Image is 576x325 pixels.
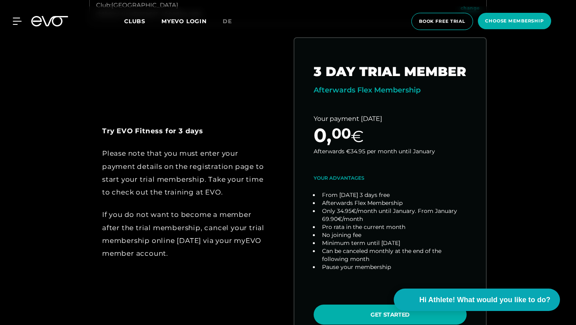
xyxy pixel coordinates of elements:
[102,147,270,199] div: Please note that you must enter your payment details on the registration page to start your trial...
[102,208,270,260] div: If you do not want to become a member after the trial membership, cancel your trial membership on...
[102,127,203,135] strong: Try EVO Fitness for 3 days
[223,18,232,25] span: de
[161,18,207,25] a: MYEVO LOGIN
[475,13,554,30] a: choose membership
[124,18,145,25] span: Clubs
[223,17,242,26] a: de
[419,295,550,305] span: Hi Athlete! What would you like to do?
[124,17,161,25] a: Clubs
[485,18,544,24] span: choose membership
[409,13,475,30] a: book free trial
[419,18,465,25] span: book free trial
[394,289,560,311] button: Hi Athlete! What would you like to do?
